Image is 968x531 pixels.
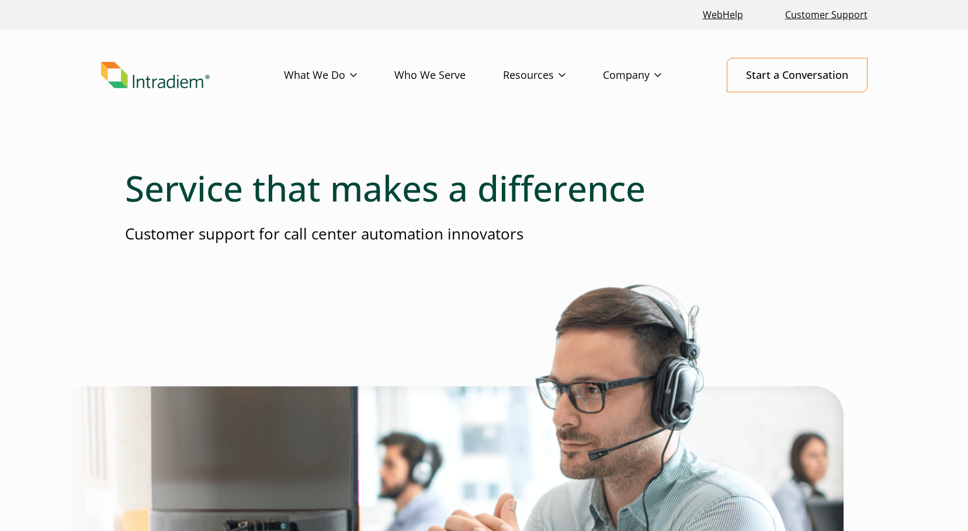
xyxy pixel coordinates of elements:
[503,58,603,92] a: Resources
[101,62,284,89] a: Link to homepage of Intradiem
[125,223,844,245] p: Customer support for call center automation innovators
[727,58,868,92] a: Start a Conversation
[101,62,210,89] img: Intradiem
[284,58,394,92] a: What We Do
[780,2,872,27] a: Customer Support
[394,58,503,92] a: Who We Serve
[698,2,748,27] a: Link opens in a new window
[125,167,844,209] h1: Service that makes a difference
[603,58,699,92] a: Company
